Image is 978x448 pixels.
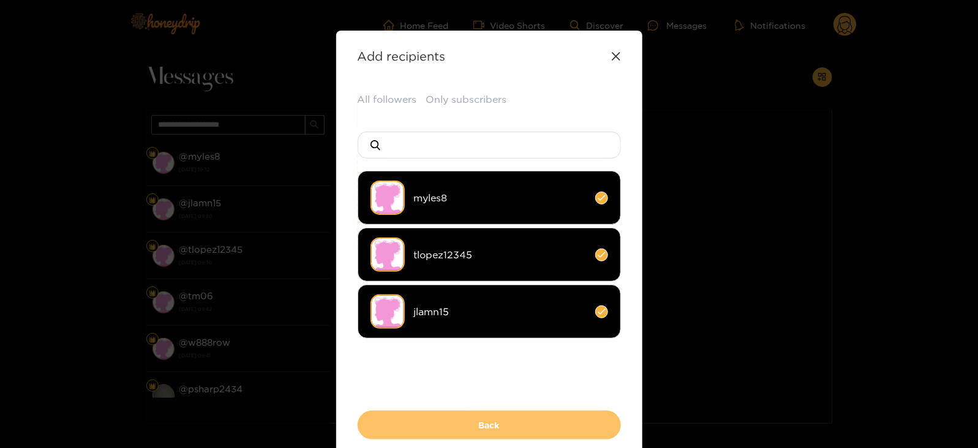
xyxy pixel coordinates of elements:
[414,191,586,205] span: myles8
[414,305,586,319] span: jlamn15
[414,248,586,262] span: tlopez12345
[371,181,405,215] img: no-avatar.png
[358,92,417,106] button: All followers
[358,411,621,439] button: Back
[358,49,446,63] strong: Add recipients
[371,237,405,272] img: no-avatar.png
[371,294,405,329] img: no-avatar.png
[426,92,507,106] button: Only subscribers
